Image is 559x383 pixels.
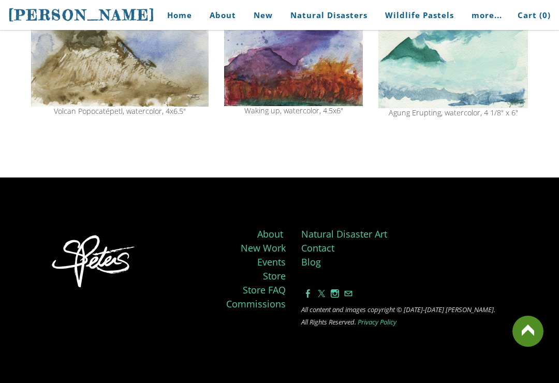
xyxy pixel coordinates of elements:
a: Events [257,256,286,268]
a: Natural Disasters [283,4,375,27]
a: Wildlife Pastels [377,4,462,27]
a: New [246,4,281,27]
img: volcan popocatepeti [31,1,209,107]
a: Twitter [317,288,326,299]
a: Store FAQ [243,284,286,296]
img: agung volcano painting [224,1,363,106]
a: About [202,4,244,27]
a: Blog [301,256,321,268]
a: Mail [344,288,352,299]
div: Waking up, watercolor, 4.5x6" [224,107,363,114]
a: Natural Disaster Art [301,228,387,240]
img: Stephanie Peters Artist [46,232,142,293]
a: Privacy Policy [358,317,396,327]
div: Volcan Popocatépetl, watercolor, 4x6.5" [31,108,209,115]
a: [PERSON_NAME] [8,5,155,25]
span: [PERSON_NAME] [8,6,155,24]
a: Facebook [304,288,312,299]
a: Contact [301,242,334,254]
a: Cart (0) [510,4,551,27]
img: Agung Erupting [378,1,528,108]
a: About [257,228,283,240]
a: Commissions [226,298,286,310]
font: © [DATE]-[DATE] [PERSON_NAME]. All Rights Reserved. ​ [301,305,495,327]
font: ​All content and images copyright [301,305,395,314]
a: more... [464,4,510,27]
span: 0 [542,10,548,20]
a: Home [152,4,200,27]
a: Instagram [331,288,339,299]
a: New Work [241,242,286,254]
div: Agung Erupting, watercolor, 4 1/8" x 6" [378,109,528,116]
a: Store [263,270,286,282]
